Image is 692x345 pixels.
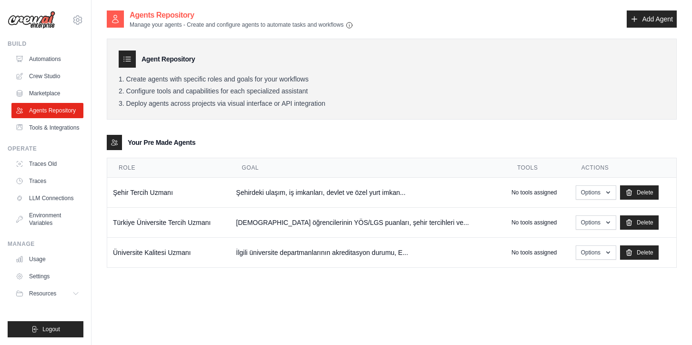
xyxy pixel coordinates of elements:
button: Options [576,185,616,200]
td: İlgili üniversite departmanlarının akreditasyon durumu, E... [230,238,506,268]
a: Add Agent [627,10,677,28]
td: Şehirdeki ulaşım, iş imkanları, devlet ve özel yurt imkan... [230,178,506,208]
a: Delete [620,245,659,260]
h3: Agent Repository [142,54,195,64]
li: Deploy agents across projects via visual interface or API integration [119,100,665,108]
h2: Agents Repository [130,10,353,21]
a: Automations [11,51,83,67]
div: Operate [8,145,83,152]
a: Tools & Integrations [11,120,83,135]
h3: Your Pre Made Agents [128,138,195,147]
td: Şehir Tercih Uzmanı [107,178,230,208]
img: Logo [8,11,55,29]
a: Environment Variables [11,208,83,231]
li: Configure tools and capabilities for each specialized assistant [119,87,665,96]
a: Agents Repository [11,103,83,118]
span: Logout [42,325,60,333]
a: Usage [11,252,83,267]
td: Üniversite Kalitesi Uzmanı [107,238,230,268]
button: Options [576,215,616,230]
p: Manage your agents - Create and configure agents to automate tasks and workflows [130,21,353,29]
a: Marketplace [11,86,83,101]
div: Manage [8,240,83,248]
th: Role [107,158,230,178]
p: No tools assigned [511,249,557,256]
a: Traces Old [11,156,83,172]
th: Actions [570,158,676,178]
button: Options [576,245,616,260]
p: No tools assigned [511,189,557,196]
a: Delete [620,215,659,230]
th: Goal [230,158,506,178]
button: Resources [11,286,83,301]
td: Türkiye Üniversite Tercih Uzmanı [107,208,230,238]
li: Create agents with specific roles and goals for your workflows [119,75,665,84]
p: No tools assigned [511,219,557,226]
div: Build [8,40,83,48]
a: LLM Connections [11,191,83,206]
td: [DEMOGRAPHIC_DATA] öğrencilerinin YÖS/LGS puanları, şehir tercihleri ve... [230,208,506,238]
th: Tools [506,158,570,178]
a: Delete [620,185,659,200]
button: Logout [8,321,83,337]
a: Settings [11,269,83,284]
a: Crew Studio [11,69,83,84]
a: Traces [11,173,83,189]
span: Resources [29,290,56,297]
